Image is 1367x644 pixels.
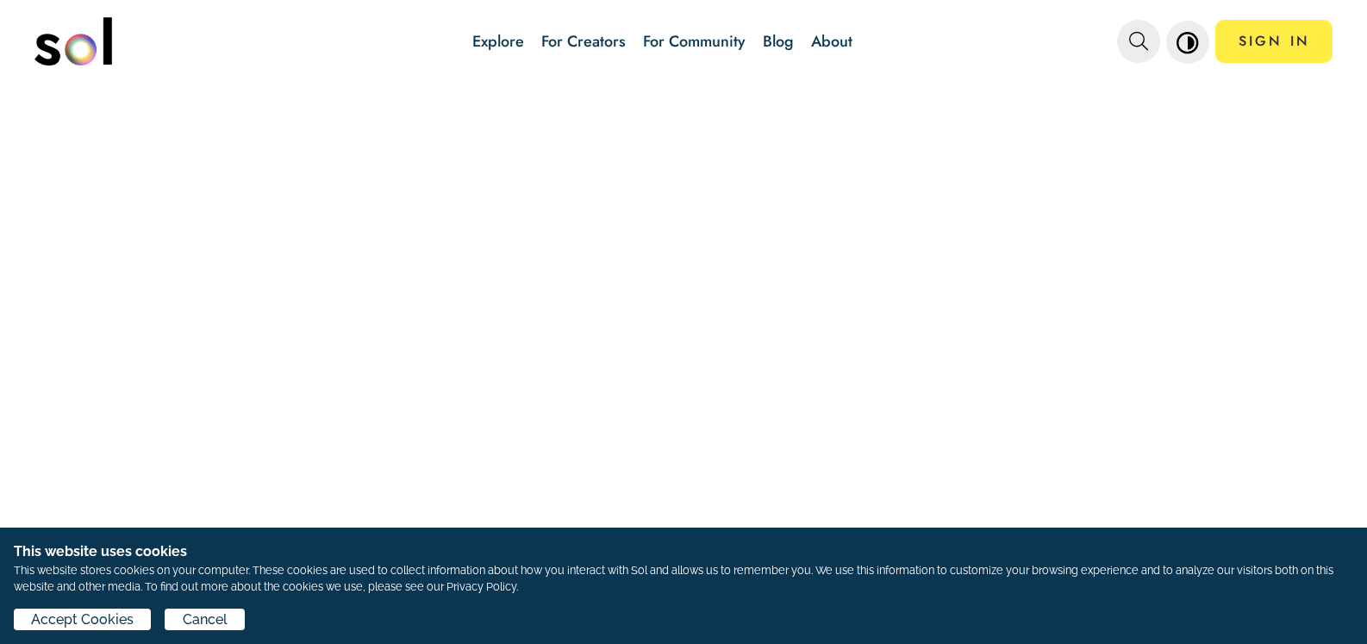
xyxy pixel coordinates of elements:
[643,30,746,53] a: For Community
[14,541,1353,562] h1: This website uses cookies
[472,30,524,53] a: Explore
[541,30,626,53] a: For Creators
[183,610,228,630] span: Cancel
[1215,20,1333,63] a: SIGN IN
[34,17,112,66] img: logo
[165,609,244,630] button: Cancel
[14,609,151,630] button: Accept Cookies
[763,30,794,53] a: Blog
[34,11,1333,72] nav: main navigation
[31,610,134,630] span: Accept Cookies
[14,562,1353,595] p: This website stores cookies on your computer. These cookies are used to collect information about...
[811,30,852,53] a: About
